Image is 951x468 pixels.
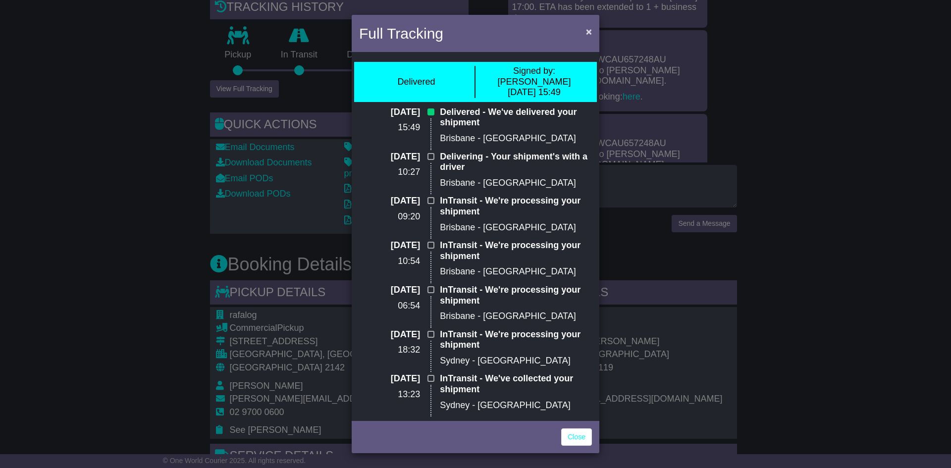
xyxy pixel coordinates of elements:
p: 13:23 [359,389,420,400]
p: [DATE] [359,329,420,340]
a: Close [561,428,592,446]
p: ToBeCollected - Your shipment data is lodged [440,418,592,439]
p: Brisbane - [GEOGRAPHIC_DATA] [440,178,592,189]
p: 18:32 [359,345,420,356]
p: InTransit - We've collected your shipment [440,373,592,395]
span: Signed by: [513,66,555,76]
p: [DATE] [359,373,420,384]
p: 06:54 [359,301,420,312]
button: Close [581,21,597,42]
p: [DATE] [359,196,420,207]
p: [DATE] [359,152,420,162]
p: Delivering - Your shipment's with a driver [440,152,592,173]
div: Delivered [397,77,435,88]
p: Sydney - [GEOGRAPHIC_DATA] [440,400,592,411]
span: × [586,26,592,37]
p: Delivered - We've delivered your shipment [440,107,592,128]
p: [DATE] [359,107,420,118]
p: 10:27 [359,167,420,178]
h4: Full Tracking [359,22,443,45]
p: 15:49 [359,122,420,133]
p: Brisbane - [GEOGRAPHIC_DATA] [440,266,592,277]
p: InTransit - We're processing your shipment [440,285,592,306]
p: 09:20 [359,211,420,222]
p: InTransit - We're processing your shipment [440,196,592,217]
p: [DATE] [359,418,420,429]
div: [PERSON_NAME] [DATE] 15:49 [480,66,588,98]
p: Brisbane - [GEOGRAPHIC_DATA] [440,222,592,233]
p: InTransit - We're processing your shipment [440,329,592,351]
p: [DATE] [359,285,420,296]
p: Sydney - [GEOGRAPHIC_DATA] [440,356,592,366]
p: [DATE] [359,240,420,251]
p: InTransit - We're processing your shipment [440,240,592,261]
p: Brisbane - [GEOGRAPHIC_DATA] [440,311,592,322]
p: 10:54 [359,256,420,267]
p: Brisbane - [GEOGRAPHIC_DATA] [440,133,592,144]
